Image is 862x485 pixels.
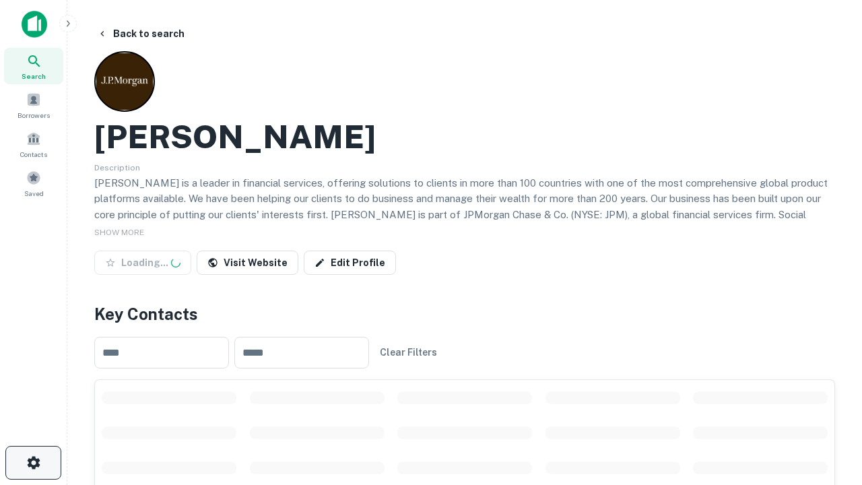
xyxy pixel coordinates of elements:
[4,126,63,162] a: Contacts
[374,340,442,364] button: Clear Filters
[94,175,835,255] p: [PERSON_NAME] is a leader in financial services, offering solutions to clients in more than 100 c...
[94,228,144,237] span: SHOW MORE
[94,302,835,326] h4: Key Contacts
[4,87,63,123] a: Borrowers
[22,11,47,38] img: capitalize-icon.png
[20,149,47,160] span: Contacts
[94,163,140,172] span: Description
[4,165,63,201] a: Saved
[197,251,298,275] a: Visit Website
[795,334,862,399] iframe: Chat Widget
[22,71,46,82] span: Search
[18,110,50,121] span: Borrowers
[4,48,63,84] a: Search
[304,251,396,275] a: Edit Profile
[94,117,376,156] h2: [PERSON_NAME]
[92,22,190,46] button: Back to search
[24,188,44,199] span: Saved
